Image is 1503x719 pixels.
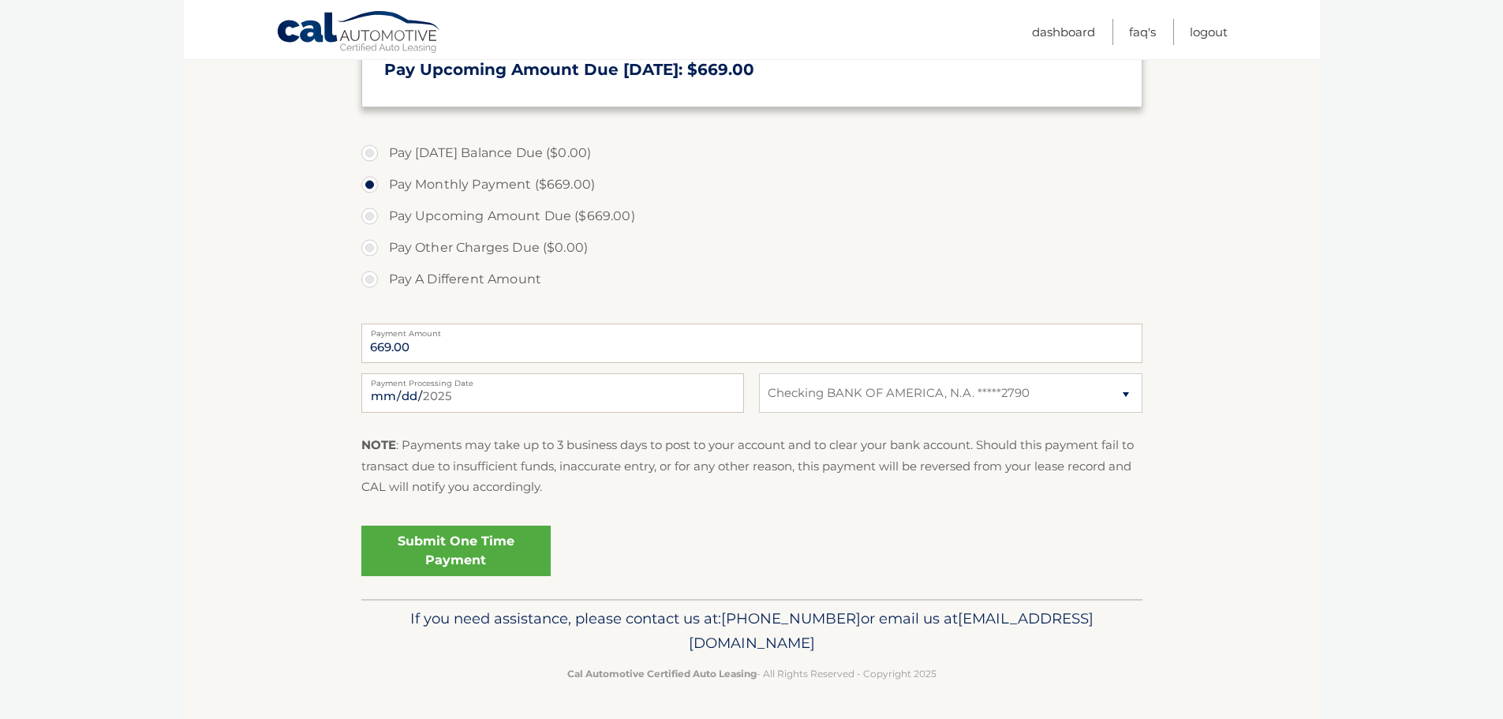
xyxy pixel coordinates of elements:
[372,665,1132,682] p: - All Rights Reserved - Copyright 2025
[361,137,1142,169] label: Pay [DATE] Balance Due ($0.00)
[361,373,744,386] label: Payment Processing Date
[1032,19,1095,45] a: Dashboard
[361,437,396,452] strong: NOTE
[384,60,1120,80] h3: Pay Upcoming Amount Due [DATE]: $669.00
[372,606,1132,657] p: If you need assistance, please contact us at: or email us at
[276,10,442,56] a: Cal Automotive
[361,200,1142,232] label: Pay Upcoming Amount Due ($669.00)
[1129,19,1156,45] a: FAQ's
[1190,19,1228,45] a: Logout
[361,232,1142,264] label: Pay Other Charges Due ($0.00)
[721,609,861,627] span: [PHONE_NUMBER]
[361,526,551,576] a: Submit One Time Payment
[361,264,1142,295] label: Pay A Different Amount
[361,324,1142,336] label: Payment Amount
[361,373,744,413] input: Payment Date
[361,324,1142,363] input: Payment Amount
[567,668,757,680] strong: Cal Automotive Certified Auto Leasing
[361,169,1142,200] label: Pay Monthly Payment ($669.00)
[361,435,1142,497] p: : Payments may take up to 3 business days to post to your account and to clear your bank account....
